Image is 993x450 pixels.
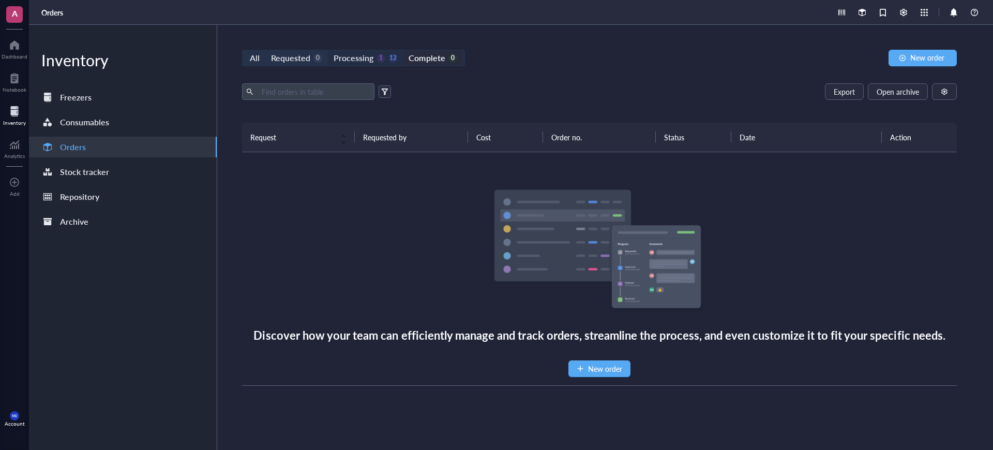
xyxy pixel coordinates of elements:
[493,190,705,314] img: Empty state
[3,70,26,93] a: Notebook
[377,54,385,63] div: 1
[29,162,217,182] a: Stock tracker
[2,37,27,60] a: Dashboard
[60,115,109,129] div: Consumables
[731,123,882,152] th: Date
[882,123,957,152] th: Action
[4,153,25,159] div: Analytics
[3,103,26,126] a: Inventory
[543,123,656,152] th: Order no.
[60,214,88,229] div: Archive
[12,414,17,418] span: MK
[242,50,465,66] div: segmented control
[468,123,544,152] th: Cost
[29,87,217,108] a: Freezers
[12,7,18,20] span: A
[334,51,373,65] div: Processing
[448,54,457,63] div: 0
[2,53,27,60] div: Dashboard
[29,112,217,133] a: Consumables
[355,123,468,152] th: Requested by
[5,420,25,427] div: Account
[910,53,944,62] span: New order
[29,137,217,157] a: Orders
[271,51,310,65] div: Requested
[568,360,630,377] button: New order
[41,8,65,17] a: Orders
[29,50,217,70] div: Inventory
[409,51,445,65] div: Complete
[388,54,397,63] div: 12
[3,86,26,93] div: Notebook
[60,190,99,204] div: Repository
[868,83,928,100] button: Open archive
[250,51,260,65] div: All
[3,120,26,126] div: Inventory
[253,326,945,344] div: Discover how your team can efficiently manage and track orders, streamline the process, and even ...
[877,88,919,96] span: Open archive
[29,186,217,207] a: Repository
[825,83,864,100] button: Export
[656,123,731,152] th: Status
[60,90,92,105] div: Freezers
[313,54,322,63] div: 0
[834,88,855,96] span: Export
[60,140,86,154] div: Orders
[258,84,370,99] input: Find orders in table
[250,132,334,143] span: Request
[889,50,957,66] button: New order
[60,165,109,179] div: Stock tracker
[29,211,217,232] a: Archive
[4,136,25,159] a: Analytics
[10,191,20,197] div: Add
[588,363,622,374] span: New order
[242,123,355,152] th: Request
